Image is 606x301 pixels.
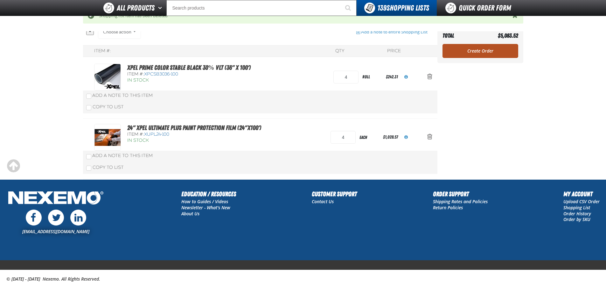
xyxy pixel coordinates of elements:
[127,132,261,138] div: Item #:
[86,165,124,170] label: Copy To List
[312,189,357,199] h2: Customer Support
[127,64,251,71] a: XPEL PRIME Color Stable Black 30% VLT (36" x 100')
[377,4,429,12] span: Shopping Lists
[563,216,590,222] a: Order by SKU
[92,153,153,158] span: Add a Note to This Item
[22,228,89,234] a: [EMAIL_ADDRESS][DOMAIN_NAME]
[333,71,359,83] input: Product Quantity
[399,130,413,144] button: View All Prices for XUPL24-100
[127,77,251,83] div: In Stock
[383,134,398,140] span: $1,028.57
[433,189,488,199] h2: Order Support
[127,124,261,132] a: 24" XPEL ULTIMATE PLUS Paint Protection Film (24"x100')
[86,166,91,171] input: Copy To List
[442,44,518,58] a: Create Order
[422,130,437,144] button: Action Remove 24&quot; XPEL ULTIMATE PLUS Paint Protection Film (24&quot;x100&#039;) from Quick O...
[127,71,251,77] div: Item #:
[563,211,591,217] a: Order History
[181,211,199,217] a: About Us
[422,70,437,84] button: Action Remove XPEL PRIME Color Stable Black 30% VLT (36&quot; x 100&#039;) from Quick Order (8/29...
[331,131,356,144] input: Product Quantity
[563,198,600,204] a: Upload CSV Order
[377,4,387,12] strong: 139
[442,31,482,41] th: Total
[86,104,124,110] label: Copy To List
[335,48,344,54] div: QTY
[387,48,401,54] div: Price
[86,105,91,110] input: Copy To List
[433,204,463,211] a: Return Policies
[181,189,236,199] h2: Education / Resources
[563,204,590,211] a: Shopping List
[433,198,488,204] a: Shipping Rates and Policies
[144,71,178,77] span: XPCSB3036-100
[563,189,600,199] h2: My Account
[6,189,105,208] img: Nexemo Logo
[359,70,385,84] div: roll
[6,159,20,173] div: Scroll to the top
[144,132,169,137] span: XUPL24-100
[117,2,155,14] span: All Products
[498,32,518,39] span: $5,083.52
[86,94,91,99] input: Add a Note to This Item
[386,74,398,79] span: $242.31
[94,48,111,54] div: Item #:
[181,198,228,204] a: How to Guides / Videos
[312,198,334,204] a: Contact Us
[181,204,230,211] a: Newsletter - What's New
[127,138,261,144] div: In Stock
[86,154,91,159] input: Add a Note to This Item
[92,93,153,98] span: Add a Note to This Item
[399,70,413,84] button: View All Prices for XPCSB3036-100
[351,25,433,39] button: Add a note to entire Shopping List
[356,130,382,145] div: each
